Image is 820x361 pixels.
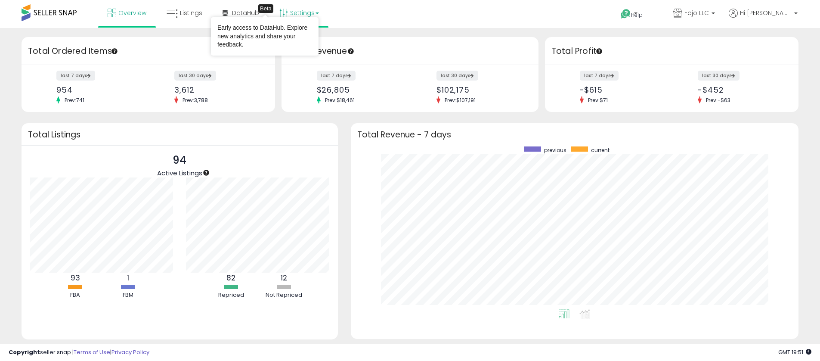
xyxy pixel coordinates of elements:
[288,45,532,57] h3: Total Revenue
[28,131,331,138] h3: Total Listings
[232,9,259,17] span: DataHub
[595,47,603,55] div: Tooltip anchor
[56,71,95,81] label: last 7 days
[584,96,612,104] span: Prev: $71
[60,96,89,104] span: Prev: 741
[778,348,811,356] span: 2025-10-8 19:51 GMT
[174,71,216,81] label: last 30 days
[620,9,631,19] i: Get Help
[544,146,566,154] span: previous
[580,85,665,94] div: -$615
[111,47,118,55] div: Tooltip anchor
[56,85,142,94] div: 954
[591,146,610,154] span: current
[127,273,129,283] b: 1
[74,348,110,356] a: Terms of Use
[178,96,212,104] span: Prev: 3,788
[436,71,478,81] label: last 30 days
[698,85,783,94] div: -$452
[157,168,202,177] span: Active Listings
[281,273,287,283] b: 12
[436,85,523,94] div: $102,175
[28,45,269,57] h3: Total Ordered Items
[317,71,356,81] label: last 7 days
[102,291,154,299] div: FBM
[614,2,659,28] a: Help
[118,9,146,17] span: Overview
[317,85,404,94] div: $26,805
[71,273,80,283] b: 93
[111,348,149,356] a: Privacy Policy
[357,131,792,138] h3: Total Revenue - 7 days
[551,45,792,57] h3: Total Profit
[729,9,798,28] a: Hi [PERSON_NAME]
[226,273,235,283] b: 82
[217,24,312,49] div: Early access to DataHub. Explore new analytics and share your feedback.
[9,349,149,357] div: seller snap | |
[258,291,310,299] div: Not Repriced
[258,4,273,13] div: Tooltip anchor
[698,71,740,81] label: last 30 days
[202,169,210,177] div: Tooltip anchor
[50,291,101,299] div: FBA
[440,96,480,104] span: Prev: $107,191
[740,9,792,17] span: Hi [PERSON_NAME]
[180,9,202,17] span: Listings
[702,96,735,104] span: Prev: -$63
[631,11,643,19] span: Help
[321,96,359,104] span: Prev: $18,461
[580,71,619,81] label: last 7 days
[684,9,709,17] span: Fojo LLC
[174,85,260,94] div: 3,612
[205,291,257,299] div: Repriced
[157,152,202,168] p: 94
[347,47,355,55] div: Tooltip anchor
[9,348,40,356] strong: Copyright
